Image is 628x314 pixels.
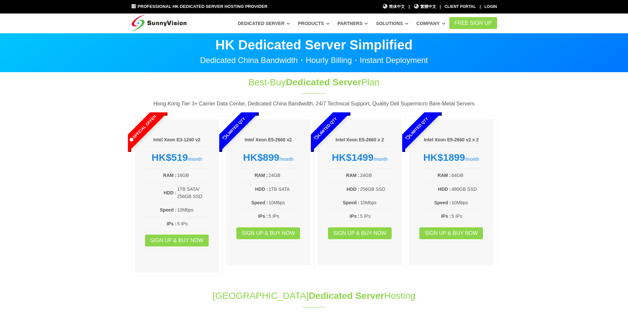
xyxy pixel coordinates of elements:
a: Products [298,17,330,29]
a: 繁體中文 [413,4,436,10]
td: 10Mbps [177,206,209,214]
b: Speed : [343,200,360,205]
b: RAM : [437,173,451,178]
div: /month [236,152,301,163]
h6: Intel Xeon E3-1240 v2 [145,137,209,143]
li: | [440,4,441,10]
a: 简体中文 [382,4,405,10]
a: Client Portal [445,4,476,9]
b: IPs : [350,214,360,219]
a: Sign up & Buy Now [145,235,209,246]
span: Limited Qty [206,101,262,156]
p: Hong Kong Tier 3+ Carrier Data Center, Dedicated China Bandwidth, 24/7 Technical Support, Quality... [131,100,497,108]
td: 10Mbps [451,199,484,207]
span: Dedicated Server [286,77,361,87]
b: Speed : [434,200,451,205]
b: HDD : [438,186,451,192]
h1: Best-Buy Plan [204,76,424,89]
td: 10Mbps [268,199,301,207]
li: | [408,4,409,10]
div: /month [328,152,392,163]
b: Speed : [251,200,268,205]
b: IPs : [258,214,268,219]
b: HDD : [164,190,176,195]
b: HDD : [346,186,359,192]
b: Speed : [160,207,177,213]
strong: HK$519 [152,152,188,163]
td: 1TB SATA/ 256GB SSD [177,185,209,201]
strong: HK$1499 [332,152,374,163]
div: /month [145,152,209,163]
h6: Intel Xeon E5-2660 v2 x 2 [419,137,484,143]
a: Partners [338,17,368,29]
div: /month [419,152,484,163]
td: 1TB SATA [268,185,301,193]
a: Sign up & Buy Now [419,227,483,239]
a: Sign up & Buy Now [328,227,392,239]
strong: HK$899 [243,152,279,163]
b: RAM : [163,173,176,178]
a: Sign up & Buy Now [236,227,300,239]
td: 16GB [177,171,209,179]
span: Limited Qty [298,101,353,156]
span: Special Offer [115,101,170,156]
h6: Intel Xeon E5-2660 x2 [236,137,301,143]
span: Professional HK Dedicated Server Hosting Provider [137,4,267,9]
td: 256GB SSD [360,185,392,193]
td: 5 IPs [451,212,484,220]
strong: HK$1899 [423,152,465,163]
h6: Intel Xeon E5-2660 x 2 [328,137,392,143]
span: Limited Qty [389,101,445,156]
b: RAM : [346,173,359,178]
p: HK Dedicated Server Simplified [131,38,497,51]
td: 24GB [360,171,392,179]
a: Company [416,17,445,29]
b: IPs : [441,214,451,219]
td: 5 IPs [177,220,209,228]
a: FREE Sign Up [449,17,497,29]
h1: [GEOGRAPHIC_DATA] Hosting [131,289,497,302]
span: Dedicated Server [309,291,384,301]
a: Dedicated Server [238,17,290,29]
td: 5 IPs [360,212,392,220]
a: Login [485,4,497,9]
b: IPs : [167,221,177,226]
td: 480GB SSD [451,185,484,193]
p: Dedicated China Bandwidth・Hourly Billing・Instant Deployment [131,56,497,64]
td: 10Mbps [360,199,392,207]
td: 24GB [268,171,301,179]
b: RAM : [254,173,268,178]
td: 64GB [451,171,484,179]
b: HDD : [255,186,268,192]
td: 5 IPs [268,212,301,220]
li: | [480,4,481,10]
a: Solutions [376,17,408,29]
